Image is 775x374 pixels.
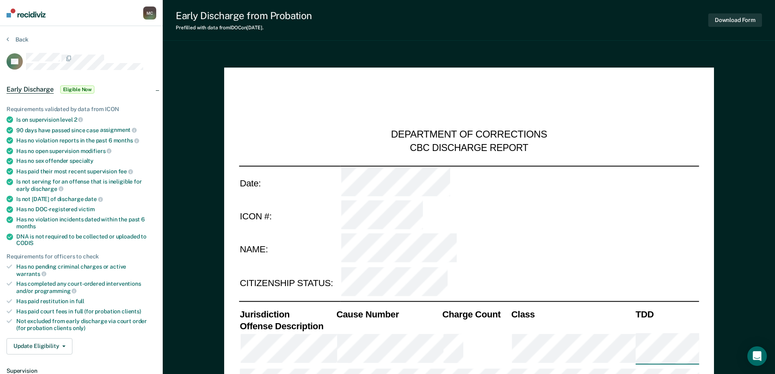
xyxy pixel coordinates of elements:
th: TDD [635,308,699,320]
div: Prefilled with data from IDOC on [DATE] . [176,25,312,31]
div: Is on supervision level [16,116,156,123]
div: Has paid court fees in full (for probation [16,308,156,315]
span: date [85,196,103,202]
span: Early Discharge [7,85,54,94]
div: Requirements for officers to check [7,253,156,260]
span: CODIS [16,240,33,246]
span: Eligible Now [60,85,95,94]
span: full [76,298,84,304]
span: warrants [16,271,46,277]
th: Class [510,308,634,320]
div: Has no violation incidents dated within the past 6 [16,216,156,230]
div: Has paid restitution in [16,298,156,305]
span: only) [73,325,85,331]
span: months [114,137,139,144]
span: specialty [70,157,94,164]
td: NAME: [239,233,340,266]
span: fee [118,168,133,175]
span: assignment [100,127,137,133]
td: Date: [239,166,340,199]
span: discharge [31,186,63,192]
div: DNA is not required to be collected or uploaded to [16,233,156,247]
div: Has no pending criminal charges or active [16,263,156,277]
div: Has completed any court-ordered interventions and/or [16,280,156,294]
div: Is not [DATE] of discharge [16,195,156,203]
div: CBC DISCHARGE REPORT [410,142,528,154]
th: Cause Number [335,308,441,320]
div: Has no DOC-registered [16,206,156,213]
div: Not excluded from early discharge via court order (for probation clients [16,318,156,332]
span: programming [35,288,76,294]
td: CITIZENSHIP STATUS: [239,266,340,300]
div: Requirements validated by data from ICON [7,106,156,113]
button: Update Eligibility [7,338,72,354]
div: Has paid their most recent supervision [16,168,156,175]
div: 90 days have passed since case [16,127,156,134]
td: ICON #: [239,199,340,233]
div: DEPARTMENT OF CORRECTIONS [391,129,547,142]
div: Has no violation reports in the past 6 [16,137,156,144]
div: Has no sex offender [16,157,156,164]
span: clients) [122,308,141,315]
th: Jurisdiction [239,308,336,320]
button: MC [143,7,156,20]
span: victim [79,206,95,212]
div: M C [143,7,156,20]
button: Download Form [708,13,762,27]
th: Charge Count [441,308,511,320]
button: Back [7,36,28,43]
div: Has no open supervision [16,147,156,155]
span: modifiers [81,148,112,154]
th: Offense Description [239,320,336,332]
div: Early Discharge from Probation [176,10,312,22]
div: Is not serving for an offense that is ineligible for early [16,178,156,192]
div: Open Intercom Messenger [747,346,767,366]
span: months [16,223,36,230]
img: Recidiviz [7,9,46,17]
span: 2 [74,116,83,123]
